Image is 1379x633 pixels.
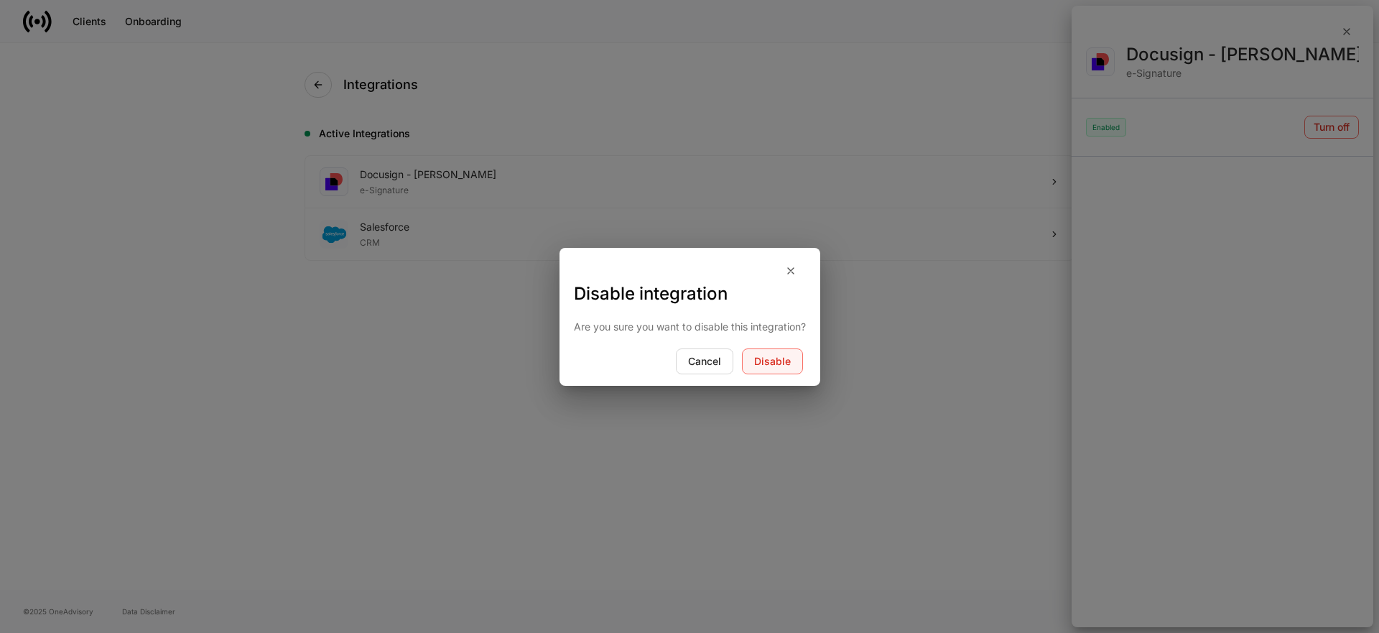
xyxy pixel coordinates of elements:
[574,282,806,305] h3: Disable integration
[742,348,803,374] button: Disable
[754,356,791,366] div: Disable
[688,356,721,366] div: Cancel
[676,348,733,374] button: Cancel
[574,320,806,334] p: Are you sure you want to disable this integration?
